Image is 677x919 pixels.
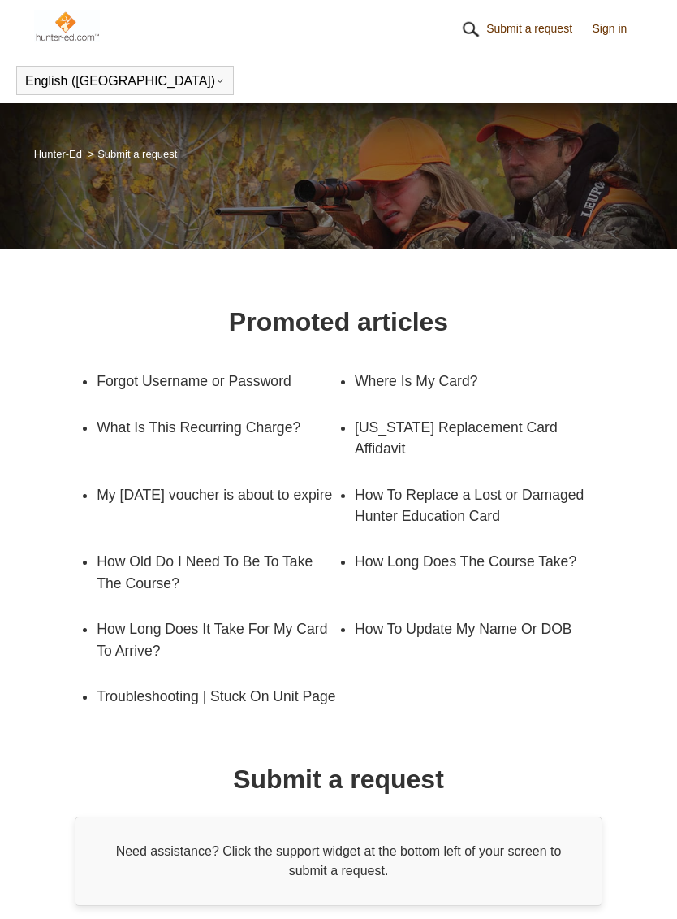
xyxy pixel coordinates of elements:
img: 01HZPCYR30PPJAEEB9XZ5RGHQY [459,17,483,41]
a: [US_STATE] Replacement Card Affidavit [355,405,597,472]
h1: Submit a request [233,760,444,799]
a: Troubleshooting | Stuck On Unit Page [97,674,338,719]
img: Hunter-Ed Help Center home page [34,10,100,42]
li: Hunter-Ed [34,148,85,160]
div: Need assistance? Click the support widget at the bottom left of your screen to submit a request. [75,817,602,906]
a: Submit a request [486,20,589,37]
li: Submit a request [85,148,178,160]
a: Hunter-Ed [34,148,82,160]
a: Forgot Username or Password [97,358,338,404]
button: English ([GEOGRAPHIC_DATA]) [25,74,225,89]
a: How To Update My Name Or DOB [355,606,597,652]
a: What Is This Recurring Charge? [97,405,338,450]
a: My [DATE] voucher is about to expire [97,472,338,518]
a: How Long Does The Course Take? [355,539,597,584]
a: Sign in [593,20,644,37]
a: How Long Does It Take For My Card To Arrive? [97,606,338,674]
h1: Promoted articles [229,302,448,341]
a: How Old Do I Need To Be To Take The Course? [97,539,338,606]
a: How To Replace a Lost or Damaged Hunter Education Card [355,472,597,540]
a: Where Is My Card? [355,358,597,404]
